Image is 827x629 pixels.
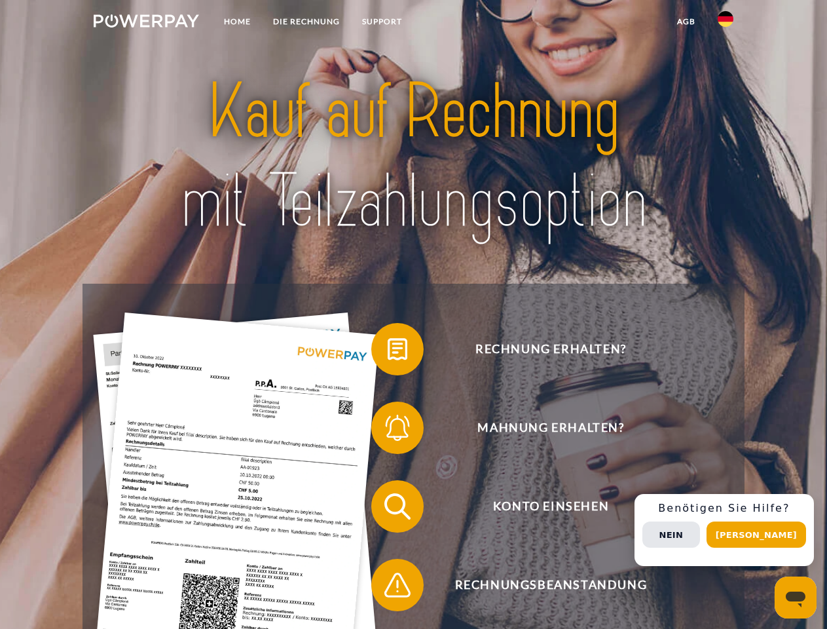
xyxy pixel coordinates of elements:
a: DIE RECHNUNG [262,10,351,33]
span: Mahnung erhalten? [390,402,711,454]
button: Rechnungsbeanstandung [371,559,712,611]
iframe: Schaltfläche zum Öffnen des Messaging-Fensters [775,577,817,619]
img: qb_bill.svg [381,333,414,366]
img: qb_bell.svg [381,411,414,444]
button: Konto einsehen [371,480,712,533]
span: Rechnungsbeanstandung [390,559,711,611]
button: [PERSON_NAME] [707,522,806,548]
a: Home [213,10,262,33]
span: Rechnung erhalten? [390,323,711,375]
h3: Benötigen Sie Hilfe? [642,502,806,515]
button: Nein [642,522,700,548]
img: qb_search.svg [381,490,414,523]
img: logo-powerpay-white.svg [94,14,199,28]
span: Konto einsehen [390,480,711,533]
button: Rechnung erhalten? [371,323,712,375]
img: title-powerpay_de.svg [125,63,702,251]
div: Schnellhilfe [634,494,814,566]
button: Mahnung erhalten? [371,402,712,454]
img: qb_warning.svg [381,569,414,601]
img: de [718,11,733,27]
a: SUPPORT [351,10,413,33]
a: agb [666,10,707,33]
